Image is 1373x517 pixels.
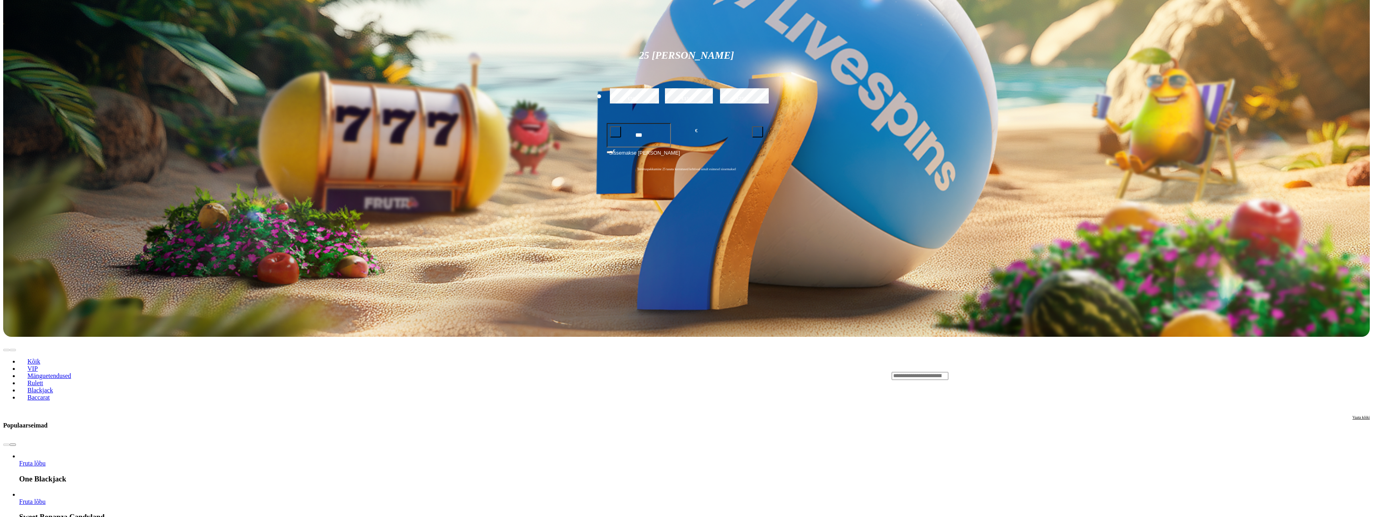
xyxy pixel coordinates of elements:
a: Rulett [19,377,51,389]
span: Mänguetendused [24,372,74,379]
span: € [613,148,615,153]
a: Blackjack [19,384,61,396]
span: Fruta lõbu [19,498,46,505]
input: Search [892,372,948,380]
span: € [695,127,698,135]
span: Kõik [24,358,44,365]
button: minus icon [610,126,621,137]
nav: Lobby [3,344,876,408]
a: Baccarat [19,391,58,403]
span: VIP [24,365,41,372]
span: Rulett [24,380,46,386]
label: €250 [718,87,766,110]
button: plus icon [752,126,763,137]
button: prev slide [3,349,10,351]
span: Baccarat [24,394,53,401]
span: Blackjack [24,387,56,394]
a: Sweet Bonanza Candyland [19,498,46,505]
span: Sissemakse [PERSON_NAME] [609,149,680,163]
label: €50 [608,87,655,110]
a: Kõik [19,355,49,367]
h3: Populaarseimad [3,422,47,429]
a: One Blackjack [19,460,46,467]
a: VIP [19,362,46,374]
button: Sissemakse [PERSON_NAME] [607,149,766,164]
span: Vaata kõiki [1353,415,1370,420]
span: Fruta lõbu [19,460,46,467]
a: Mänguetendused [19,370,79,382]
button: next slide [10,349,16,351]
button: next slide [10,443,16,446]
a: Vaata kõiki [1353,415,1370,435]
button: prev slide [3,443,10,446]
label: €150 [663,87,710,110]
header: Lobby [3,337,1370,415]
